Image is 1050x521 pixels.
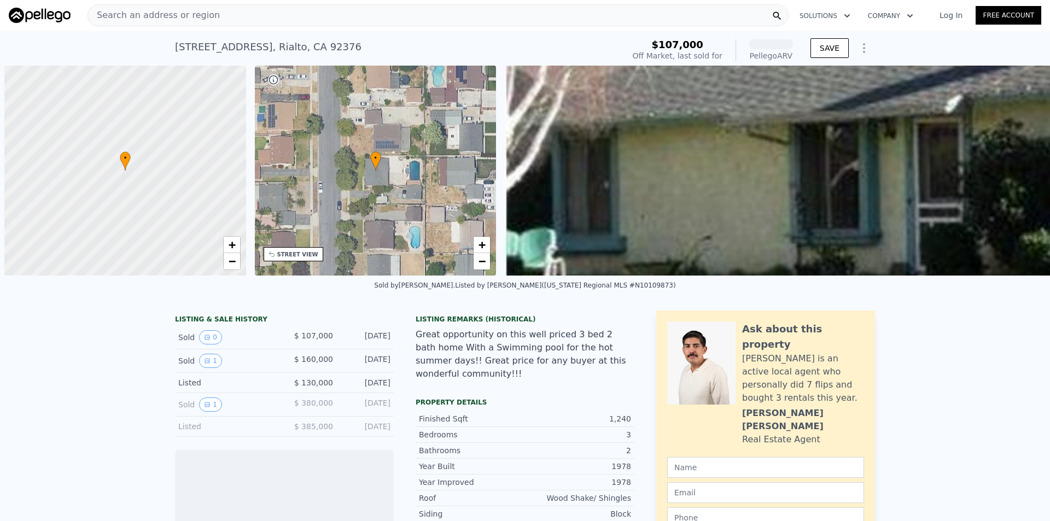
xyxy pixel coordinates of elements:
[525,461,631,472] div: 1978
[419,493,525,504] div: Roof
[749,50,793,61] div: Pellego ARV
[9,8,71,23] img: Pellego
[525,477,631,488] div: 1978
[178,421,276,432] div: Listed
[419,429,525,440] div: Bedrooms
[224,237,240,253] a: Zoom in
[419,461,525,472] div: Year Built
[224,253,240,270] a: Zoom out
[175,315,394,326] div: LISTING & SALE HISTORY
[667,482,864,503] input: Email
[525,429,631,440] div: 3
[342,354,390,368] div: [DATE]
[474,237,490,253] a: Zoom in
[474,253,490,270] a: Zoom out
[294,422,333,431] span: $ 385,000
[342,421,390,432] div: [DATE]
[294,378,333,387] span: $ 130,000
[479,238,486,251] span: +
[525,493,631,504] div: Wood Shake/ Shingles
[810,38,849,58] button: SAVE
[199,397,222,412] button: View historical data
[525,413,631,424] div: 1,240
[419,508,525,519] div: Siding
[742,433,820,446] div: Real Estate Agent
[120,153,131,163] span: •
[926,10,976,21] a: Log In
[178,377,276,388] div: Listed
[294,331,333,340] span: $ 107,000
[651,39,703,50] span: $107,000
[419,413,525,424] div: Finished Sqft
[416,315,634,324] div: Listing Remarks (Historical)
[294,355,333,364] span: $ 160,000
[228,254,235,268] span: −
[178,354,276,368] div: Sold
[199,354,222,368] button: View historical data
[791,6,859,26] button: Solutions
[370,151,381,171] div: •
[479,254,486,268] span: −
[416,398,634,407] div: Property details
[277,250,318,259] div: STREET VIEW
[294,399,333,407] span: $ 380,000
[342,377,390,388] div: [DATE]
[120,151,131,171] div: •
[525,445,631,456] div: 2
[742,321,864,352] div: Ask about this property
[342,330,390,344] div: [DATE]
[859,6,922,26] button: Company
[419,477,525,488] div: Year Improved
[178,397,276,412] div: Sold
[199,330,222,344] button: View historical data
[633,50,722,61] div: Off Market, last sold for
[976,6,1041,25] a: Free Account
[742,352,864,405] div: [PERSON_NAME] is an active local agent who personally did 7 flips and bought 3 rentals this year.
[342,397,390,412] div: [DATE]
[419,445,525,456] div: Bathrooms
[374,282,455,289] div: Sold by [PERSON_NAME] .
[178,330,276,344] div: Sold
[416,328,634,380] div: Great opportunity on this well priced 3 bed 2 bath home With a Swimming pool for the hot summer d...
[455,282,675,289] div: Listed by [PERSON_NAME] ([US_STATE] Regional MLS #N10109873)
[853,37,875,59] button: Show Options
[667,457,864,478] input: Name
[370,153,381,163] span: •
[525,508,631,519] div: Block
[175,39,361,55] div: [STREET_ADDRESS] , Rialto , CA 92376
[88,9,220,22] span: Search an address or region
[228,238,235,251] span: +
[742,407,864,433] div: [PERSON_NAME] [PERSON_NAME]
